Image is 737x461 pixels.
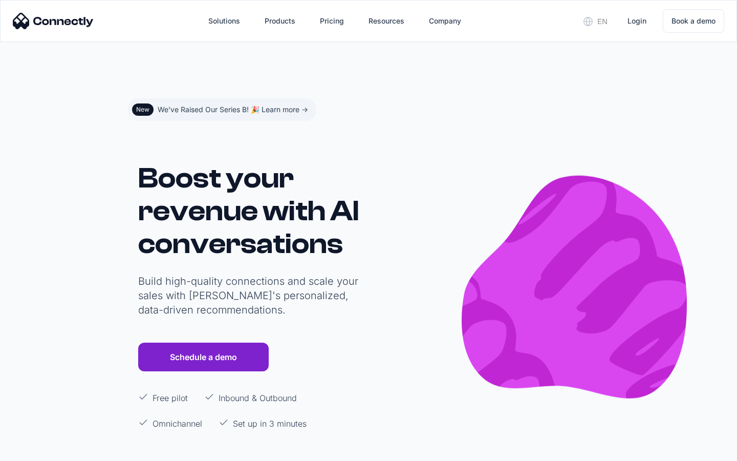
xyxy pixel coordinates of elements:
div: Login [627,14,646,28]
p: Free pilot [153,392,188,404]
p: Omnichannel [153,417,202,430]
div: Solutions [200,9,248,33]
div: Resources [360,9,413,33]
a: Book a demo [663,9,724,33]
div: Products [256,9,304,33]
div: Solutions [208,14,240,28]
aside: Language selected: English [10,442,61,457]
div: Pricing [320,14,344,28]
div: New [136,106,149,114]
img: Connectly Logo [13,13,94,29]
div: en [575,13,615,29]
div: Resources [368,14,404,28]
div: We've Raised Our Series B! 🎉 Learn more -> [158,102,308,117]
div: en [597,14,608,29]
h1: Boost your revenue with AI conversations [138,162,363,260]
div: Company [421,9,469,33]
div: Company [429,14,461,28]
div: Products [265,14,295,28]
p: Set up in 3 minutes [233,417,307,430]
a: Pricing [312,9,352,33]
p: Build high-quality connections and scale your sales with [PERSON_NAME]'s personalized, data-drive... [138,274,363,317]
a: Schedule a demo [138,343,269,371]
ul: Language list [20,443,61,457]
a: NewWe've Raised Our Series B! 🎉 Learn more -> [128,98,316,121]
p: Inbound & Outbound [219,392,297,404]
a: Login [619,9,655,33]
